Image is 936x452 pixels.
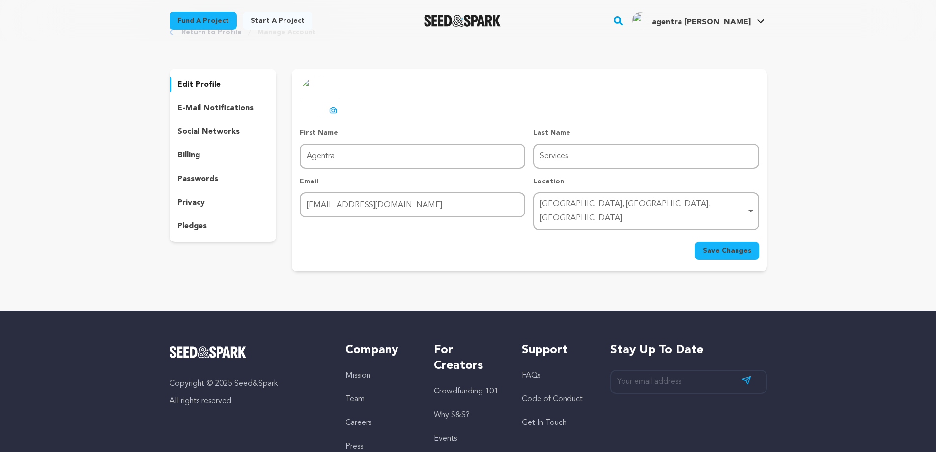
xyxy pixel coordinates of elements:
[300,144,525,169] input: First Name
[243,12,312,30] a: Start a project
[533,177,759,186] p: Location
[170,346,247,358] img: Seed&Spark Logo
[170,346,326,358] a: Seed&Spark Homepage
[424,15,501,27] img: Seed&Spark Logo Dark Mode
[434,342,502,374] h5: For Creators
[177,173,218,185] p: passwords
[170,171,277,187] button: passwords
[434,435,457,443] a: Events
[345,372,370,380] a: Mission
[170,124,277,140] button: social networks
[522,372,540,380] a: FAQs
[540,197,746,226] div: [GEOGRAPHIC_DATA], [GEOGRAPHIC_DATA], [GEOGRAPHIC_DATA]
[300,192,525,217] input: Email
[170,148,277,163] button: billing
[177,102,254,114] p: e-mail notifications
[695,242,759,260] button: Save Changes
[434,388,498,395] a: Crowdfunding 101
[652,18,751,26] span: agentra [PERSON_NAME]
[170,100,277,116] button: e-mail notifications
[300,128,525,138] p: First Name
[632,12,751,28] div: agentra S.'s Profile
[177,150,200,161] p: billing
[170,378,326,390] p: Copyright © 2025 Seed&Spark
[170,395,326,407] p: All rights reserved
[533,128,759,138] p: Last Name
[177,197,205,209] p: privacy
[522,419,567,427] a: Get In Touch
[345,342,414,358] h5: Company
[610,342,767,358] h5: Stay up to date
[424,15,501,27] a: Seed&Spark Homepage
[345,419,371,427] a: Careers
[630,10,766,28] a: agentra S.'s Profile
[632,12,648,28] img: a755dadb310e6d08.jpg
[170,218,277,234] button: pledges
[177,220,207,232] p: pledges
[345,443,363,451] a: Press
[177,79,221,90] p: edit profile
[610,370,767,394] input: Your email address
[170,77,277,92] button: edit profile
[434,411,470,419] a: Why S&S?
[345,395,365,403] a: Team
[300,177,525,186] p: Email
[703,246,751,256] span: Save Changes
[177,126,240,138] p: social networks
[170,12,237,30] a: Fund a project
[630,10,766,31] span: agentra S.'s Profile
[522,342,590,358] h5: Support
[522,395,583,403] a: Code of Conduct
[170,195,277,211] button: privacy
[533,144,759,169] input: Last Name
